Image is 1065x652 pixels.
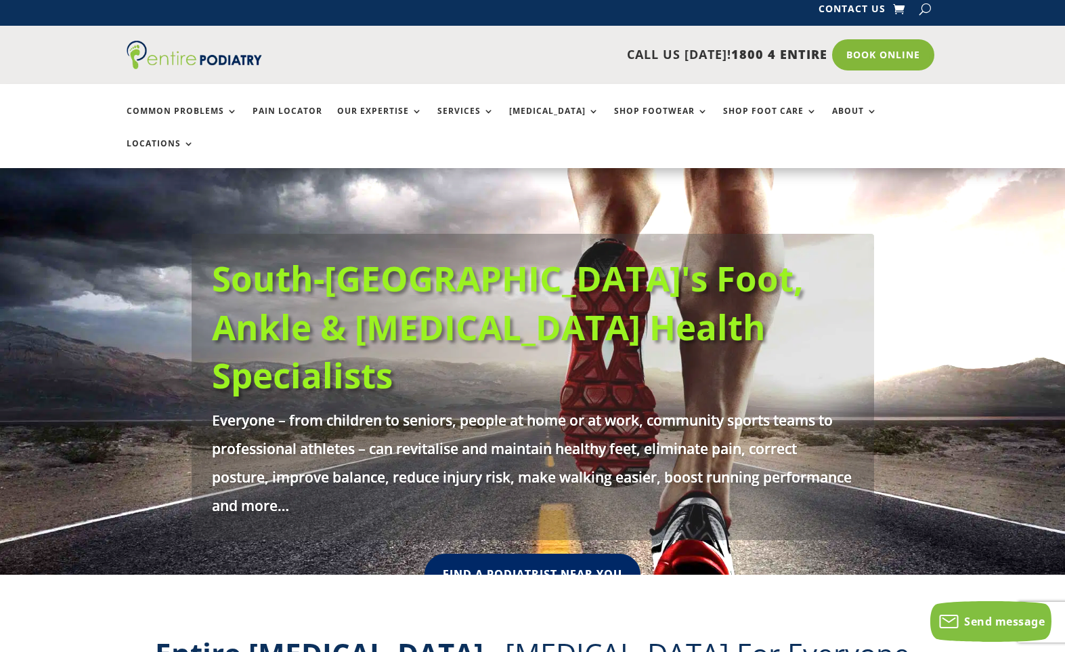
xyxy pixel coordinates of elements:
[212,406,854,520] p: Everyone – from children to seniors, people at home or at work, community sports teams to profess...
[832,106,877,136] a: About
[723,106,817,136] a: Shop Foot Care
[127,139,194,168] a: Locations
[212,254,804,399] a: South-[GEOGRAPHIC_DATA]'s Foot, Ankle & [MEDICAL_DATA] Health Specialists
[930,601,1051,642] button: Send message
[127,41,262,69] img: logo (1)
[127,106,238,136] a: Common Problems
[509,106,599,136] a: [MEDICAL_DATA]
[437,106,494,136] a: Services
[127,58,262,72] a: Entire Podiatry
[731,46,827,62] span: 1800 4 ENTIRE
[964,614,1045,629] span: Send message
[614,106,708,136] a: Shop Footwear
[832,39,934,70] a: Book Online
[819,4,886,19] a: Contact Us
[425,554,640,595] a: Find A Podiatrist Near You
[314,46,827,64] p: CALL US [DATE]!
[253,106,322,136] a: Pain Locator
[337,106,422,136] a: Our Expertise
